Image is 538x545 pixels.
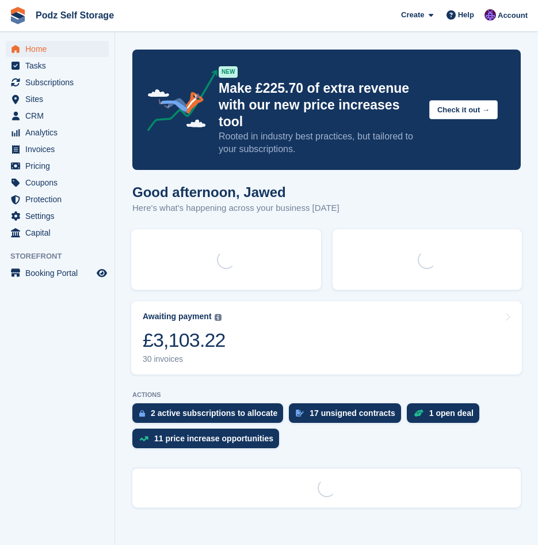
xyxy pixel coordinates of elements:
[6,208,109,224] a: menu
[25,158,94,174] span: Pricing
[458,9,474,21] span: Help
[154,434,273,443] div: 11 price increase opportunities
[132,184,339,200] h1: Good afternoon, Jawed
[219,80,420,130] p: Make £225.70 of extra revenue with our new price increases tool
[25,74,94,90] span: Subscriptions
[10,251,115,262] span: Storefront
[6,41,109,57] a: menu
[429,408,474,418] div: 1 open deal
[407,403,485,429] a: 1 open deal
[219,66,238,78] div: NEW
[25,175,94,191] span: Coupons
[95,266,109,280] a: Preview store
[6,191,109,207] a: menu
[143,328,226,352] div: £3,103.22
[429,100,498,119] button: Check it out →
[25,41,94,57] span: Home
[25,108,94,124] span: CRM
[143,354,226,364] div: 30 invoices
[25,58,94,74] span: Tasks
[289,403,407,429] a: 17 unsigned contracts
[6,91,109,107] a: menu
[6,265,109,281] a: menu
[6,124,109,141] a: menu
[131,301,522,374] a: Awaiting payment £3,103.22 30 invoices
[296,410,304,417] img: contract_signature_icon-13c848040528278c33f63329250d36e43548de30e8caae1d1a13099fd9432cc5.svg
[143,312,212,321] div: Awaiting payment
[215,314,222,321] img: icon-info-grey-7440780725fd019a000dd9b08b2336e03edf1995a4989e88bcd33f0948082b44.svg
[6,225,109,241] a: menu
[31,6,119,25] a: Podz Self Storage
[6,58,109,74] a: menu
[310,408,395,418] div: 17 unsigned contracts
[219,130,420,156] p: Rooted in industry best practices, but tailored to your subscriptions.
[6,175,109,191] a: menu
[9,7,26,24] img: stora-icon-8386f47178a22dfd0bd8f6a31ec36ba5ce8667c1dd55bd0f319d3a0aa187defe.svg
[132,429,285,454] a: 11 price increase opportunities
[151,408,277,418] div: 2 active subscriptions to allocate
[498,10,528,21] span: Account
[6,141,109,157] a: menu
[138,70,218,135] img: price-adjustments-announcement-icon-8257ccfd72463d97f412b2fc003d46551f7dbcb40ab6d574587a9cd5c0d94...
[6,74,109,90] a: menu
[25,141,94,157] span: Invoices
[484,9,496,21] img: Jawed Chowdhary
[132,391,521,399] p: ACTIONS
[25,225,94,241] span: Capital
[25,124,94,141] span: Analytics
[6,108,109,124] a: menu
[414,409,423,417] img: deal-1b604bf984904fb50ccaf53a9ad4b4a5d6e5aea283cecdc64d6e3604feb123c2.svg
[401,9,424,21] span: Create
[25,265,94,281] span: Booking Portal
[25,208,94,224] span: Settings
[25,191,94,207] span: Protection
[139,436,148,441] img: price_increase_opportunities-93ffe204e8149a01c8c9dc8f82e8f89637d9d84a8eef4429ea346261dce0b2c0.svg
[6,158,109,174] a: menu
[132,202,339,215] p: Here's what's happening across your business [DATE]
[139,410,145,417] img: active_subscription_to_allocate_icon-d502201f5373d7db506a760aba3b589e785aa758c864c3986d89f69b8ff3...
[132,403,289,429] a: 2 active subscriptions to allocate
[25,91,94,107] span: Sites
